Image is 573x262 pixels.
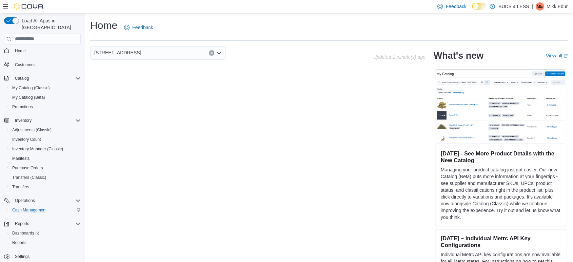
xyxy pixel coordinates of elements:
[209,50,214,56] button: Clear input
[472,3,486,10] input: Dark Mode
[12,137,41,142] span: Inventory Count
[94,49,141,57] span: [STREET_ADDRESS]
[15,221,29,226] span: Reports
[9,183,32,191] a: Transfers
[1,74,83,83] button: Catalog
[434,50,483,61] h2: What's new
[9,135,44,144] a: Inventory Count
[216,50,222,56] button: Open list of options
[14,3,44,10] img: Cova
[9,145,81,153] span: Inventory Manager (Classic)
[12,165,43,171] span: Purchase Orders
[132,24,153,31] span: Feedback
[9,103,81,111] span: Promotions
[12,74,32,82] button: Catalog
[9,164,46,172] a: Purchase Orders
[90,19,117,32] h1: Home
[9,206,49,214] a: Cash Management
[9,126,81,134] span: Adjustments (Classic)
[537,2,543,11] span: ME
[12,230,39,236] span: Dashboards
[12,184,29,190] span: Transfers
[12,207,46,213] span: Cash Management
[7,125,83,135] button: Adjustments (Classic)
[12,156,29,161] span: Manifests
[7,173,83,182] button: Transfers (Classic)
[12,116,81,125] span: Inventory
[12,240,26,245] span: Reports
[12,47,28,55] a: Home
[9,206,81,214] span: Cash Management
[12,104,33,110] span: Promotions
[9,135,81,144] span: Inventory Count
[9,84,81,92] span: My Catalog (Classic)
[1,60,83,70] button: Customers
[7,135,83,144] button: Inventory Count
[15,76,29,81] span: Catalog
[7,163,83,173] button: Purchase Orders
[9,145,66,153] a: Inventory Manager (Classic)
[9,229,42,237] a: Dashboards
[498,2,529,11] p: BUDS 4 LESS
[7,238,83,247] button: Reports
[546,53,568,58] a: View allExternal link
[15,198,35,203] span: Operations
[7,83,83,93] button: My Catalog (Classic)
[9,103,36,111] a: Promotions
[9,154,81,163] span: Manifests
[12,60,81,69] span: Customers
[12,95,45,100] span: My Catalog (Beta)
[7,93,83,102] button: My Catalog (Beta)
[1,219,83,228] button: Reports
[9,164,81,172] span: Purchase Orders
[12,220,81,228] span: Reports
[12,220,32,228] button: Reports
[7,102,83,112] button: Promotions
[564,54,568,58] svg: External link
[12,252,32,261] a: Settings
[15,48,26,54] span: Home
[12,74,81,82] span: Catalog
[15,118,32,123] span: Inventory
[7,144,83,154] button: Inventory Manager (Classic)
[547,2,568,11] p: Mikk Edur
[19,17,81,31] span: Load All Apps in [GEOGRAPHIC_DATA]
[9,126,54,134] a: Adjustments (Classic)
[441,235,560,248] h3: [DATE] – Individual Metrc API Key Configurations
[7,182,83,192] button: Transfers
[9,229,81,237] span: Dashboards
[9,173,49,182] a: Transfers (Classic)
[9,239,29,247] a: Reports
[7,154,83,163] button: Manifests
[9,183,81,191] span: Transfers
[1,196,83,205] button: Operations
[532,2,533,11] p: |
[9,93,81,101] span: My Catalog (Beta)
[9,154,32,163] a: Manifests
[12,175,46,180] span: Transfers (Classic)
[15,254,29,259] span: Settings
[536,2,544,11] div: Mikk Edur
[9,239,81,247] span: Reports
[373,54,425,60] p: Updated 1 minute(s) ago
[12,252,81,261] span: Settings
[441,166,560,221] p: Managing your product catalog just got easier. Our new Catalog (Beta) puts more information at yo...
[9,84,53,92] a: My Catalog (Classic)
[12,85,50,91] span: My Catalog (Classic)
[1,46,83,56] button: Home
[12,61,37,69] a: Customers
[7,205,83,215] button: Cash Management
[9,173,81,182] span: Transfers (Classic)
[12,127,52,133] span: Adjustments (Classic)
[12,46,81,55] span: Home
[446,3,466,10] span: Feedback
[1,116,83,125] button: Inventory
[121,21,156,34] a: Feedback
[12,196,38,205] button: Operations
[1,251,83,261] button: Settings
[441,150,560,164] h3: [DATE] - See More Product Details with the New Catalog
[15,62,35,68] span: Customers
[12,196,81,205] span: Operations
[12,146,63,152] span: Inventory Manager (Classic)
